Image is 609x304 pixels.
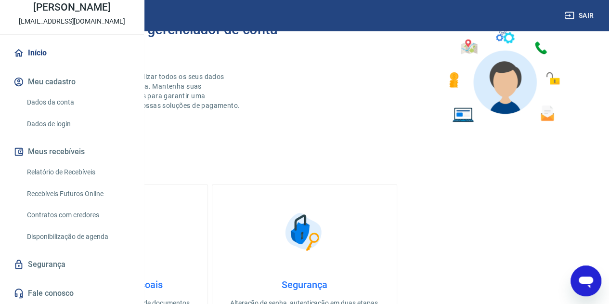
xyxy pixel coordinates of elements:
h4: Segurança [228,279,381,291]
iframe: Botão para abrir a janela de mensagens [570,265,601,296]
a: Segurança [12,254,132,275]
button: Meus recebíveis [12,141,132,162]
a: Recebíveis Futuros Online [23,184,132,204]
a: Contratos com credores [23,205,132,225]
a: Disponibilização de agenda [23,227,132,247]
h2: Bem-vindo(a) ao gerenciador de conta Vindi [42,22,305,53]
a: Dados de login [23,114,132,134]
p: [EMAIL_ADDRESS][DOMAIN_NAME] [19,16,125,26]
button: Sair [563,7,597,25]
a: Dados da conta [23,93,132,112]
img: Imagem de um avatar masculino com diversos icones exemplificando as funcionalidades do gerenciado... [441,22,567,128]
a: Fale conosco [12,283,132,304]
img: Segurança [280,208,328,256]
button: Meu cadastro [12,71,132,93]
h5: O que deseja fazer hoje? [23,163,586,172]
p: [PERSON_NAME] [33,2,110,13]
a: Relatório de Recebíveis [23,162,132,182]
a: Início [12,42,132,64]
